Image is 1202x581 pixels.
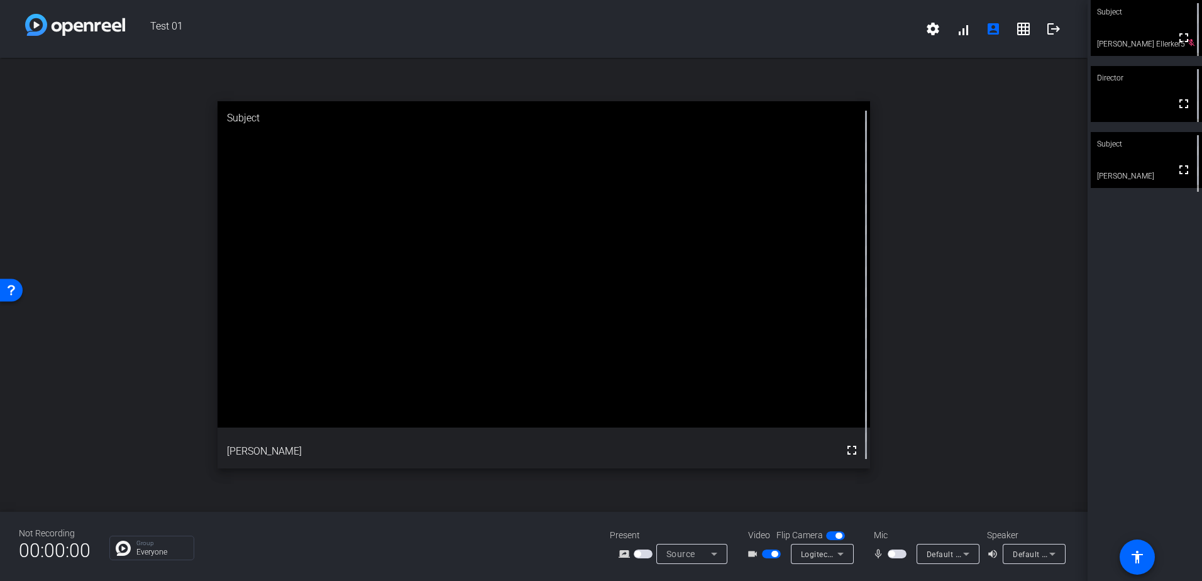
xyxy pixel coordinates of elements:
div: Subject [218,101,870,135]
mat-icon: fullscreen [1176,162,1191,177]
span: Default - Speakers (Realtek(R) Audio) [1013,549,1149,559]
span: Default - Microphone Array (Realtek(R) Audio) [927,549,1094,559]
mat-icon: fullscreen [1176,30,1191,45]
div: Not Recording [19,527,91,540]
p: Everyone [136,548,187,556]
div: Speaker [987,529,1062,542]
mat-icon: fullscreen [1176,96,1191,111]
span: Logitech Webcam C925e (046d:085b) [801,549,940,559]
img: white-gradient.svg [25,14,125,36]
span: Source [666,549,695,559]
mat-icon: accessibility [1130,550,1145,565]
mat-icon: videocam_outline [747,546,762,562]
button: signal_cellular_alt [948,14,978,44]
mat-icon: screen_share_outline [619,546,634,562]
span: 00:00:00 [19,535,91,566]
mat-icon: mic_none [873,546,888,562]
mat-icon: grid_on [1016,21,1031,36]
mat-icon: account_box [986,21,1001,36]
div: Subject [1091,132,1202,156]
mat-icon: volume_up [987,546,1002,562]
mat-icon: logout [1046,21,1061,36]
mat-icon: fullscreen [844,443,859,458]
div: Present [610,529,736,542]
span: Video [748,529,770,542]
div: Director [1091,66,1202,90]
div: Mic [861,529,987,542]
mat-icon: settings [925,21,940,36]
img: Chat Icon [116,541,131,556]
span: Test 01 [125,14,918,44]
span: Flip Camera [776,529,823,542]
p: Group [136,540,187,546]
